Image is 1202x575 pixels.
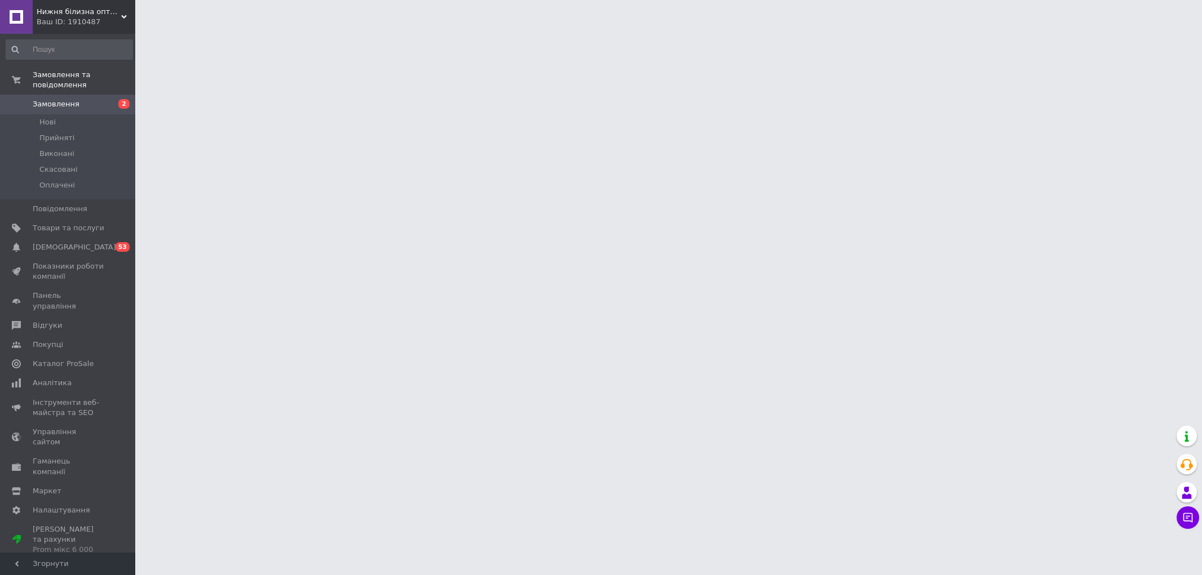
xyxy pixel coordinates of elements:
[33,524,104,555] span: [PERSON_NAME] та рахунки
[39,117,56,127] span: Нові
[116,242,130,252] span: 53
[39,149,74,159] span: Виконані
[33,545,104,555] div: Prom мікс 6 000
[33,291,104,311] span: Панель управління
[33,456,104,476] span: Гаманець компанії
[37,17,135,27] div: Ваш ID: 1910487
[33,378,72,388] span: Аналітика
[33,427,104,447] span: Управління сайтом
[39,180,75,190] span: Оплачені
[33,204,87,214] span: Повідомлення
[33,242,116,252] span: [DEMOGRAPHIC_DATA]
[6,39,133,60] input: Пошук
[33,359,94,369] span: Каталог ProSale
[33,486,61,496] span: Маркет
[33,70,135,90] span: Замовлення та повідомлення
[118,99,130,109] span: 2
[39,133,74,143] span: Прийняті
[33,99,79,109] span: Замовлення
[37,7,121,17] span: Нижня білизна оптом з Венгрії
[33,320,62,331] span: Відгуки
[33,261,104,282] span: Показники роботи компанії
[33,223,104,233] span: Товари та послуги
[1177,506,1199,529] button: Чат з покупцем
[39,164,78,175] span: Скасовані
[33,340,63,350] span: Покупці
[33,398,104,418] span: Інструменти веб-майстра та SEO
[33,505,90,515] span: Налаштування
